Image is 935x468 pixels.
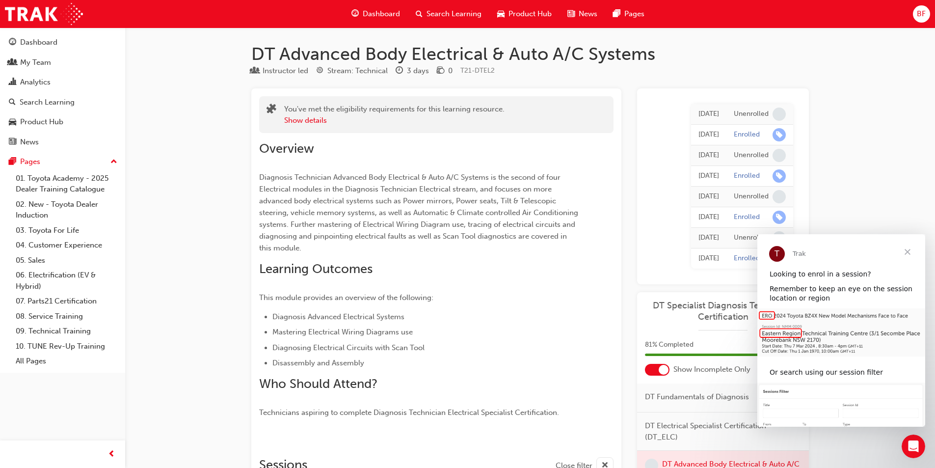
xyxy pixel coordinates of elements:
[316,67,323,76] span: target-icon
[9,58,16,67] span: people-icon
[902,435,925,458] iframe: Intercom live chat
[698,109,719,120] div: Fri Sep 19 2025 06:55:50 GMT+1000 (Australian Eastern Standard Time)
[396,65,429,77] div: Duration
[773,211,786,224] span: learningRecordVerb_ENROLL-icon
[437,65,453,77] div: Price
[4,73,121,91] a: Analytics
[284,115,327,126] button: Show details
[757,234,925,427] iframe: Intercom live chat message
[259,376,377,391] span: Who Should Attend?
[427,8,481,20] span: Search Learning
[267,105,276,116] span: puzzle-icon
[673,364,750,375] span: Show Incomplete Only
[272,358,364,367] span: Disassembly and Assembly
[20,137,39,148] div: News
[20,116,63,128] div: Product Hub
[251,67,259,76] span: learningResourceType_INSTRUCTOR_LED-icon
[734,254,760,263] div: Enrolled
[12,253,121,268] a: 05. Sales
[20,156,40,167] div: Pages
[396,67,403,76] span: clock-icon
[12,294,121,309] a: 07. Parts21 Certification
[259,173,580,252] span: Diagnosis Technician Advanced Body Electrical & Auto A/C Systems is the second of four Electrical...
[698,150,719,161] div: Thu Jun 05 2025 14:44:21 GMT+1000 (Australian Eastern Standard Time)
[9,138,16,147] span: news-icon
[773,108,786,121] span: learningRecordVerb_NONE-icon
[407,65,429,77] div: 3 days
[272,328,413,336] span: Mastering Electrical Wiring Diagrams use
[698,129,719,140] div: Sat Aug 30 2025 04:12:02 GMT+1000 (Australian Eastern Standard Time)
[20,37,57,48] div: Dashboard
[734,233,769,243] div: Unenrolled
[327,65,388,77] div: Stream: Technical
[272,343,425,352] span: Diagnosing Electrical Circuits with Scan Tool
[9,118,16,127] span: car-icon
[698,212,719,223] div: Sun Apr 27 2025 07:50:23 GMT+1000 (Australian Eastern Standard Time)
[272,312,404,321] span: Diagnosis Advanced Electrical Systems
[12,171,121,197] a: 01. Toyota Academy - 2025 Dealer Training Catalogue
[9,78,16,87] span: chart-icon
[251,43,809,65] h1: DT Advanced Body Electrical & Auto A/C Systems
[913,5,930,23] button: BF
[645,300,801,322] span: DT Specialist Diagnosis Technician Certification
[12,238,121,253] a: 04. Customer Experience
[4,33,121,52] a: Dashboard
[12,197,121,223] a: 02. New - Toyota Dealer Induction
[560,4,605,24] a: news-iconNews
[12,268,121,294] a: 06. Electrification (EV & Hybrid)
[773,149,786,162] span: learningRecordVerb_NONE-icon
[734,171,760,181] div: Enrolled
[734,192,769,201] div: Unenrolled
[263,65,308,77] div: Instructor led
[4,113,121,131] a: Product Hub
[9,38,16,47] span: guage-icon
[12,354,121,369] a: All Pages
[363,8,400,20] span: Dashboard
[917,8,926,20] span: BF
[4,153,121,171] button: Pages
[108,448,115,461] span: prev-icon
[613,8,620,20] span: pages-icon
[579,8,597,20] span: News
[698,232,719,244] div: Thu Jan 23 2025 08:59:00 GMT+1100 (Australian Eastern Daylight Time)
[489,4,560,24] a: car-iconProduct Hub
[734,110,769,119] div: Unenrolled
[734,130,760,139] div: Enrolled
[4,54,121,72] a: My Team
[259,408,559,417] span: Technicians aspiring to complete Diagnosis Technician Electrical Specialist Certification.
[698,170,719,182] div: Thu Jun 05 2025 14:22:19 GMT+1000 (Australian Eastern Standard Time)
[316,65,388,77] div: Stream
[20,97,75,108] div: Search Learning
[734,151,769,160] div: Unenrolled
[5,3,83,25] a: Trak
[698,253,719,264] div: Fri Nov 29 2024 11:34:55 GMT+1100 (Australian Eastern Daylight Time)
[12,339,121,354] a: 10. TUNE Rev-Up Training
[20,77,51,88] div: Analytics
[645,391,749,403] span: DT Fundamentals of Diagnosis
[773,169,786,183] span: learningRecordVerb_ENROLL-icon
[645,339,694,351] span: 81 % Completed
[645,420,793,442] span: DT Electrical Specialist Certification (DT_ELC)
[259,261,373,276] span: Learning Outcomes
[351,8,359,20] span: guage-icon
[416,8,423,20] span: search-icon
[9,98,16,107] span: search-icon
[4,93,121,111] a: Search Learning
[698,191,719,202] div: Sun Apr 27 2025 08:03:14 GMT+1000 (Australian Eastern Standard Time)
[12,309,121,324] a: 08. Service Training
[773,231,786,245] span: learningRecordVerb_NONE-icon
[497,8,505,20] span: car-icon
[4,31,121,153] button: DashboardMy TeamAnalyticsSearch LearningProduct HubNews
[624,8,644,20] span: Pages
[605,4,652,24] a: pages-iconPages
[12,223,121,238] a: 03. Toyota For Life
[773,190,786,203] span: learningRecordVerb_NONE-icon
[734,213,760,222] div: Enrolled
[259,293,433,302] span: This module provides an overview of the following:
[344,4,408,24] a: guage-iconDashboard
[508,8,552,20] span: Product Hub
